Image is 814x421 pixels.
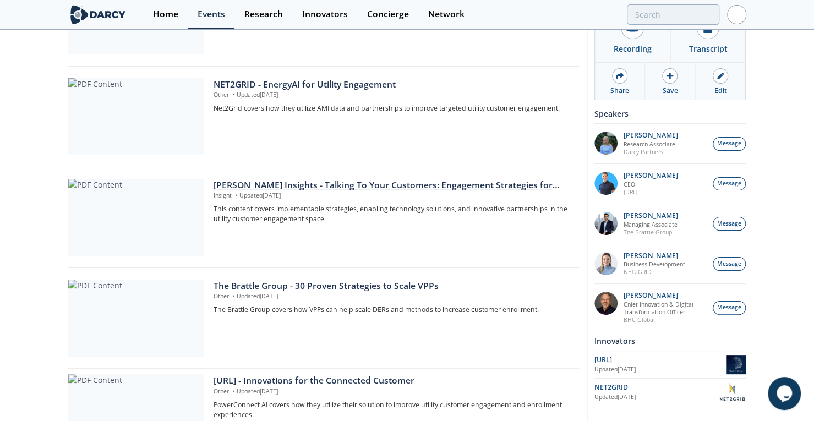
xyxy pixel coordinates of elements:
[726,355,746,374] img: POWERCONNECT.AI
[610,86,629,96] div: Share
[594,252,618,275] img: 8nc8IWNxTTajwnz6EI9K
[624,221,678,228] p: Managing Associate
[594,292,618,315] img: cd884ba0-b05e-413f-b576-e87a31efdc55
[713,257,746,271] button: Message
[768,377,803,410] iframe: chat widget
[714,86,726,96] div: Edit
[594,172,618,195] img: dfc920d1-42f7-40b6-8633-bec6bb22c81a
[670,4,746,62] a: Transcript
[717,139,741,148] span: Message
[624,181,678,188] p: CEO
[713,217,746,231] button: Message
[68,78,579,155] a: PDF Content NET2GRID - EnergyAI for Utility Engagement Other •Updated[DATE] Net2Grid covers how t...
[717,260,741,269] span: Message
[214,91,571,100] p: Other Updated [DATE]
[214,400,571,420] p: PowerConnect AI covers how they utilize their solution to improve utility customer engagement and...
[302,10,348,19] div: Innovators
[233,192,239,199] span: •
[231,91,237,99] span: •
[594,355,746,374] a: [URL] Updated[DATE] POWERCONNECT.AI
[713,137,746,151] button: Message
[727,5,746,24] img: Profile
[198,10,225,19] div: Events
[594,393,718,402] div: Updated [DATE]
[367,10,409,19] div: Concierge
[595,4,670,62] a: Recording
[627,4,719,25] input: Advanced Search
[624,252,685,260] p: [PERSON_NAME]
[624,268,685,276] p: NET2GRID
[717,303,741,312] span: Message
[696,63,745,100] a: Edit
[214,204,571,225] p: This content covers implementable strategies, enabling technology solutions, and innovative partn...
[717,179,741,188] span: Message
[214,292,571,301] p: Other Updated [DATE]
[624,300,707,316] p: Chief Innovation & Digital Transformation Officer
[594,382,718,392] div: NET2GRID
[594,365,726,374] div: Updated [DATE]
[624,228,678,236] p: The Brattle Group
[624,316,707,324] p: BHC Global
[662,86,678,96] div: Save
[214,78,571,91] div: NET2GRID - EnergyAI for Utility Engagement
[594,104,746,123] div: Speakers
[624,172,678,179] p: [PERSON_NAME]
[214,387,571,396] p: Other Updated [DATE]
[713,301,746,315] button: Message
[214,179,571,192] div: [PERSON_NAME] Insights - Talking To Your Customers: Engagement Strategies for Utilities
[214,374,571,387] div: [URL] - Innovations for the Connected Customer
[689,43,727,54] div: Transcript
[244,10,283,19] div: Research
[231,387,237,395] span: •
[594,132,618,155] img: 48b9ed74-1113-426d-8bd2-6cc133422703
[153,10,178,19] div: Home
[68,179,579,256] a: PDF Content [PERSON_NAME] Insights - Talking To Your Customers: Engagement Strategies for Utiliti...
[428,10,465,19] div: Network
[214,103,571,113] p: Net2Grid covers how they utilize AMI data and partnerships to improve targeted utility customer e...
[717,220,741,228] span: Message
[594,331,746,351] div: Innovators
[68,5,128,24] img: logo-wide.svg
[214,192,571,200] p: Insight Updated [DATE]
[624,260,685,268] p: Business Development
[68,280,579,357] a: PDF Content The Brattle Group - 30 Proven Strategies to Scale VPPs Other •Updated[DATE] The Bratt...
[624,132,678,139] p: [PERSON_NAME]
[624,292,707,299] p: [PERSON_NAME]
[231,292,237,300] span: •
[594,355,726,365] div: [URL]
[624,140,678,148] p: Research Associate
[594,382,746,402] a: NET2GRID Updated[DATE] NET2GRID
[214,280,571,293] div: The Brattle Group - 30 Proven Strategies to Scale VPPs
[713,177,746,191] button: Message
[624,188,678,196] p: [URL]
[624,148,678,156] p: Darcy Partners
[214,305,571,315] p: The Brattle Group covers how VPPs can help scale DERs and methods to increase customer enrollment.
[594,212,618,235] img: 781a77fd-97c1-4638-8676-fd926472e219
[718,382,746,402] img: NET2GRID
[614,43,652,54] div: Recording
[624,212,678,220] p: [PERSON_NAME]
